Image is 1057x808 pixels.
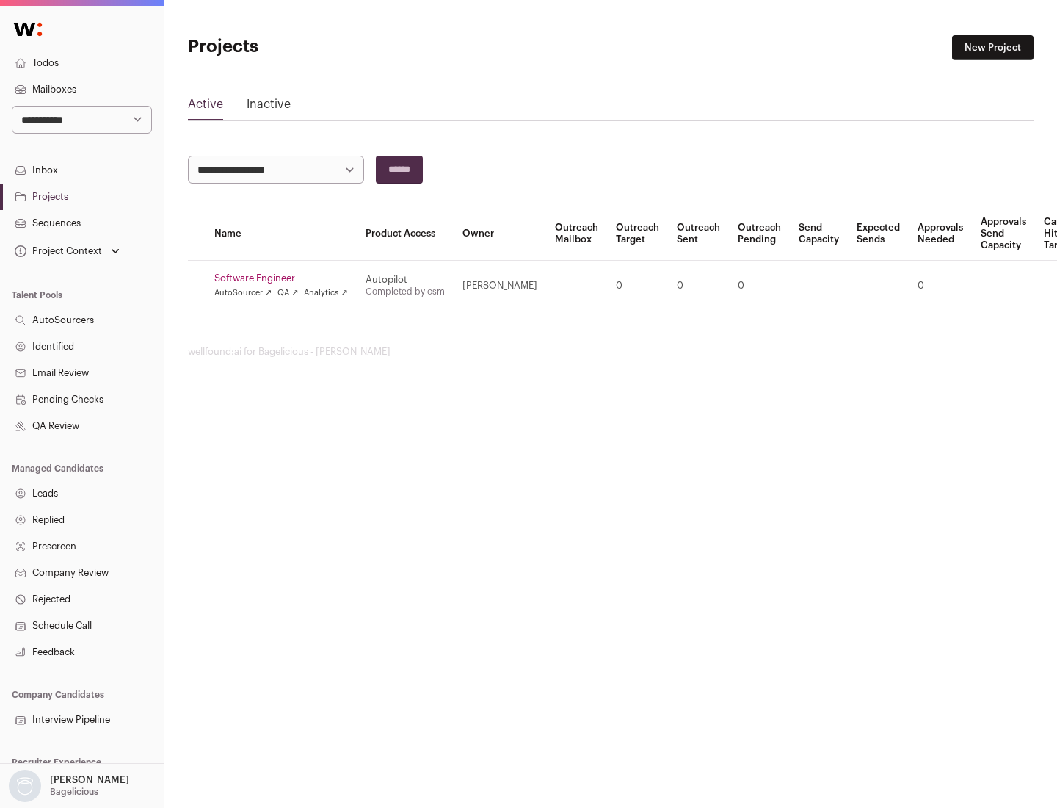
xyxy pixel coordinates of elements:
[668,207,729,261] th: Outreach Sent
[668,261,729,311] td: 0
[304,287,347,299] a: Analytics ↗
[188,346,1034,358] footer: wellfound:ai for Bagelicious - [PERSON_NAME]
[206,207,357,261] th: Name
[357,207,454,261] th: Product Access
[50,786,98,798] p: Bagelicious
[952,35,1034,60] a: New Project
[972,207,1035,261] th: Approvals Send Capacity
[729,207,790,261] th: Outreach Pending
[214,273,348,284] a: Software Engineer
[214,287,272,299] a: AutoSourcer ↗
[729,261,790,311] td: 0
[12,241,123,261] button: Open dropdown
[454,261,546,311] td: [PERSON_NAME]
[188,35,470,59] h1: Projects
[848,207,909,261] th: Expected Sends
[607,261,668,311] td: 0
[909,207,972,261] th: Approvals Needed
[454,207,546,261] th: Owner
[909,261,972,311] td: 0
[790,207,848,261] th: Send Capacity
[188,95,223,119] a: Active
[12,245,102,257] div: Project Context
[607,207,668,261] th: Outreach Target
[247,95,291,119] a: Inactive
[9,770,41,802] img: nopic.png
[50,774,129,786] p: [PERSON_NAME]
[6,15,50,44] img: Wellfound
[366,287,445,296] a: Completed by csm
[366,274,445,286] div: Autopilot
[277,287,298,299] a: QA ↗
[6,770,132,802] button: Open dropdown
[546,207,607,261] th: Outreach Mailbox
